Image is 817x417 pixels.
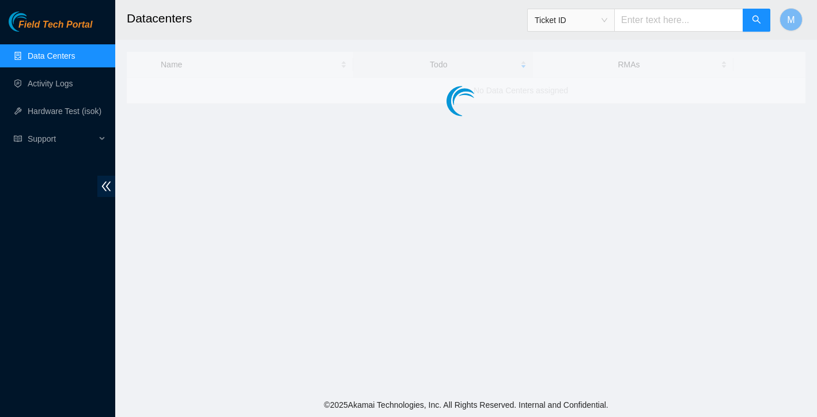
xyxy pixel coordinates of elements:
[9,12,58,32] img: Akamai Technologies
[28,79,73,88] a: Activity Logs
[614,9,743,32] input: Enter text here...
[780,8,803,31] button: M
[743,9,770,32] button: search
[28,127,96,150] span: Support
[18,20,92,31] span: Field Tech Portal
[752,15,761,26] span: search
[115,393,817,417] footer: © 2025 Akamai Technologies, Inc. All Rights Reserved. Internal and Confidential.
[97,176,115,197] span: double-left
[14,135,22,143] span: read
[535,12,607,29] span: Ticket ID
[28,107,101,116] a: Hardware Test (isok)
[28,51,75,60] a: Data Centers
[9,21,92,36] a: Akamai TechnologiesField Tech Portal
[787,13,795,27] span: M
